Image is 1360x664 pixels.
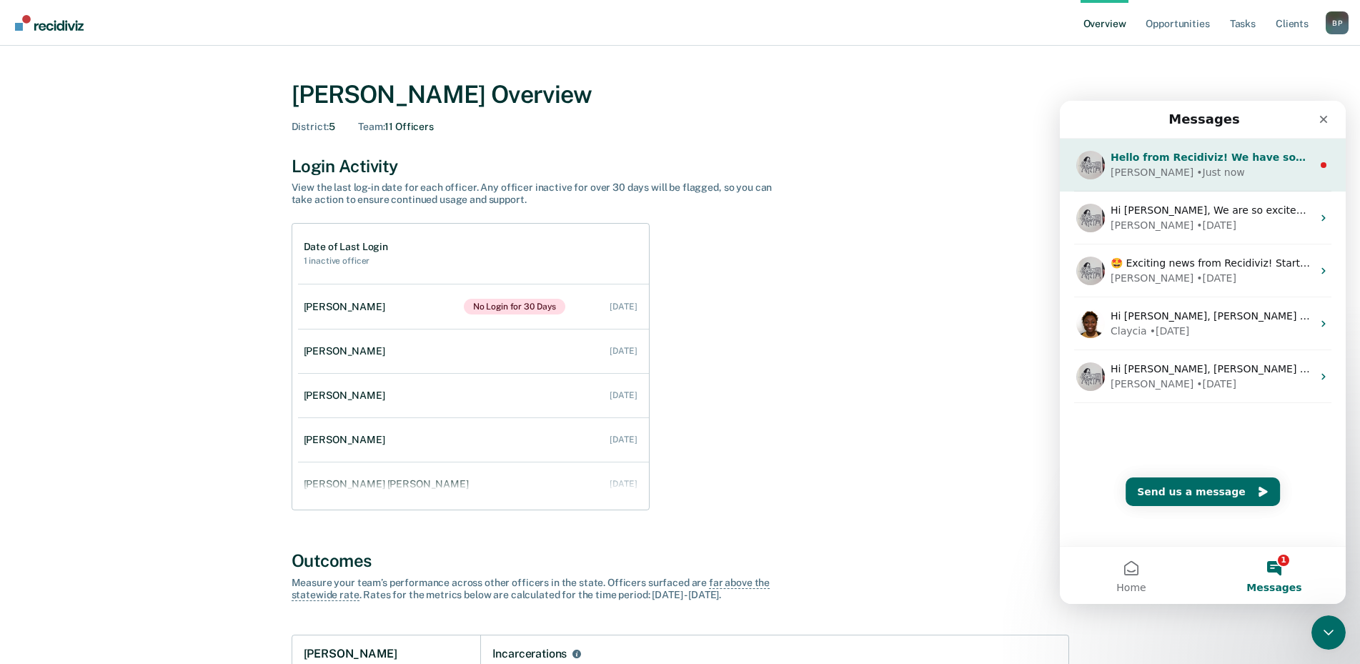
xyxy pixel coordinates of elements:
h1: Date of Last Login [304,241,388,253]
div: [PERSON_NAME] Overview [292,80,1069,109]
div: [PERSON_NAME] [304,301,391,313]
div: [DATE] [610,435,637,445]
div: • [DATE] [137,276,177,291]
button: Incarcerations [570,647,584,661]
div: [DATE] [610,346,637,356]
div: Measure your team’s performance across other officer s in the state. Officer s surfaced are . Rat... [292,577,792,601]
button: Profile dropdown button [1326,11,1349,34]
span: District : [292,121,329,132]
div: [DATE] [610,390,637,400]
div: [PERSON_NAME] [PERSON_NAME] [304,478,475,490]
a: [PERSON_NAME] [DATE] [298,420,649,460]
h1: [PERSON_NAME] [304,647,397,661]
a: [PERSON_NAME] [DATE] [298,331,649,372]
button: Messages [143,446,286,503]
a: [PERSON_NAME] [PERSON_NAME] [DATE] [298,464,649,505]
span: 🤩 Exciting news from Recidiviz! Starting [DATE] if a client is marked in ATLAS (in employment his... [51,157,1205,168]
div: [PERSON_NAME] [51,276,134,291]
div: [PERSON_NAME] [304,390,391,402]
div: [DATE] [610,302,637,312]
div: Claycia [51,223,87,238]
div: • [DATE] [137,170,177,185]
div: B P [1326,11,1349,34]
div: • [DATE] [90,223,130,238]
span: Messages [187,482,242,492]
div: [PERSON_NAME] [304,345,391,357]
span: far above the statewide rate [292,577,770,601]
img: Profile image for Claycia [16,209,45,237]
a: [PERSON_NAME] [DATE] [298,375,649,416]
div: Incarcerations [492,647,567,661]
iframe: Intercom live chat [1060,101,1346,604]
span: No Login for 30 Days [464,299,566,314]
div: Outcomes [292,550,1069,571]
div: [DATE] [610,479,637,489]
img: Recidiviz [15,15,84,31]
div: [PERSON_NAME] [51,170,134,185]
div: 11 Officers [358,121,434,133]
a: [PERSON_NAME]No Login for 30 Days [DATE] [298,284,649,329]
h2: 1 inactive officer [304,256,388,266]
div: Login Activity [292,156,1069,177]
iframe: Intercom live chat [1311,615,1346,650]
div: 5 [292,121,336,133]
div: [PERSON_NAME] [304,434,391,446]
span: Home [56,482,86,492]
img: Profile image for Kim [16,262,45,290]
span: Team : [358,121,384,132]
button: Send us a message [66,377,220,405]
div: View the last log-in date for each officer. Any officer inactive for over 30 days will be flagged... [292,182,792,206]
